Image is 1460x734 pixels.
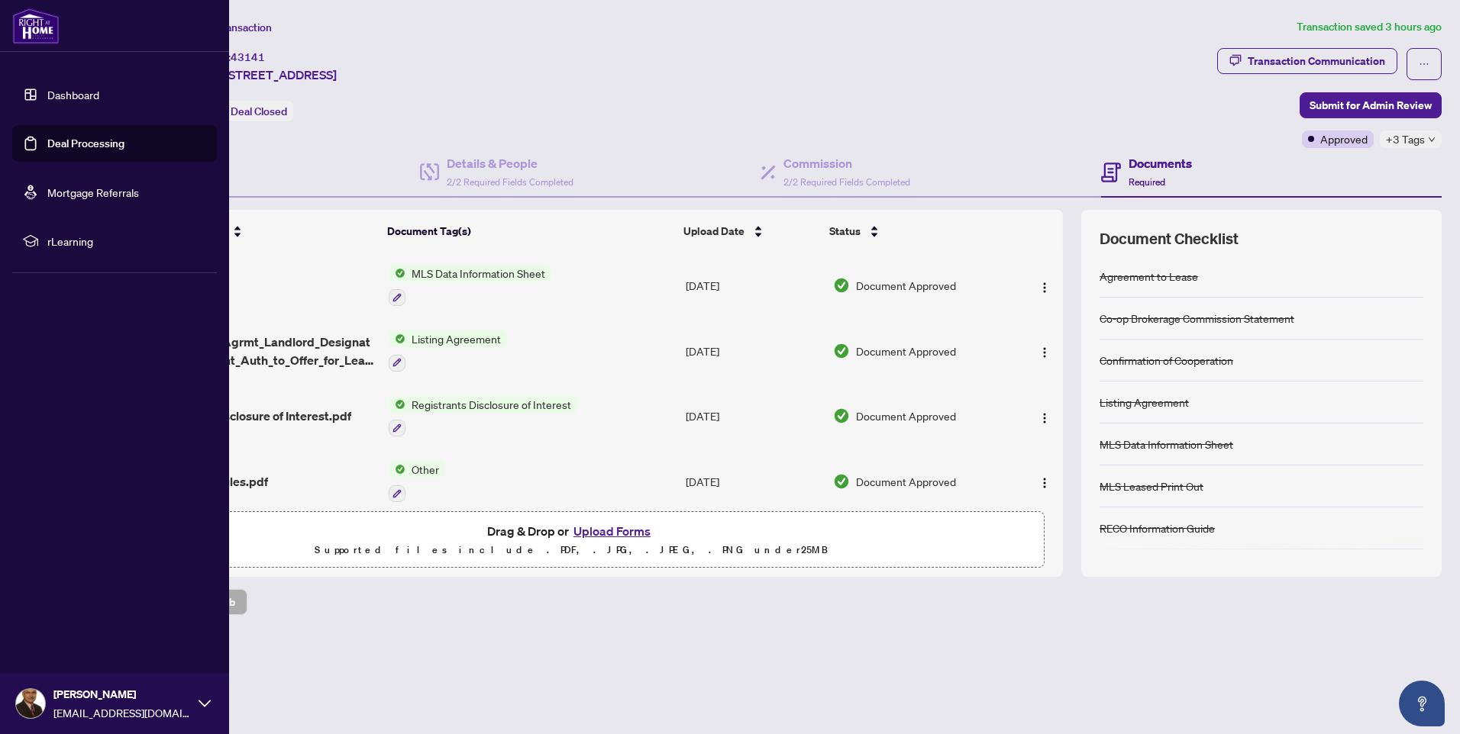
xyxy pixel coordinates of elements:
[1032,469,1057,494] button: Logo
[189,66,337,84] span: 1901-[STREET_ADDRESS]
[389,461,405,478] img: Status Icon
[16,689,45,718] img: Profile Icon
[1038,412,1051,424] img: Logo
[1100,520,1215,536] div: RECO Information Guide
[1038,346,1051,359] img: Logo
[381,210,677,253] th: Document Tag(s)
[389,461,445,502] button: Status IconOther
[47,137,124,150] a: Deal Processing
[389,330,507,372] button: Status IconListing Agreement
[833,473,850,490] img: Document Status
[231,105,287,118] span: Deal Closed
[1038,477,1051,489] img: Logo
[447,176,573,188] span: 2/2 Required Fields Completed
[1100,352,1233,369] div: Confirmation of Cooperation
[99,512,1044,568] span: Drag & Drop orUpload FormsSupported files include .PDF, .JPG, .JPEG, .PNG under25MB
[1100,394,1189,410] div: Listing Agreement
[569,521,655,541] button: Upload Forms
[150,333,376,369] span: 272_Listing_Agrmt_Landlord_Designated_Rep_Agrmt_Auth_to_Offer_for_Lease_-_PropTx-[PERSON_NAME].pdf
[1100,310,1294,327] div: Co-op Brokerage Commission Statement
[405,330,507,347] span: Listing Agreement
[1217,48,1397,74] button: Transaction Communication
[1032,273,1057,298] button: Logo
[405,461,445,478] span: Other
[783,176,910,188] span: 2/2 Required Fields Completed
[389,396,577,437] button: Status IconRegistrants Disclosure of Interest
[190,21,272,34] span: View Transaction
[12,8,60,44] img: logo
[1310,93,1432,118] span: Submit for Admin Review
[189,101,293,121] div: Status:
[1320,130,1368,147] span: Approved
[108,541,1035,559] p: Supported files include .PDF, .JPG, .JPEG, .PNG under 25 MB
[1032,339,1057,363] button: Logo
[150,407,351,425] span: Registrant Disclosure of Interest.pdf
[823,210,1006,253] th: Status
[53,686,191,703] span: [PERSON_NAME]
[53,704,191,721] span: [EMAIL_ADDRESS][DOMAIN_NAME]
[144,210,381,253] th: (24) File Name
[856,277,956,294] span: Document Approved
[680,318,827,384] td: [DATE]
[1248,49,1385,73] div: Transaction Communication
[1100,478,1203,494] div: MLS Leased Print Out
[1428,136,1436,143] span: down
[1032,404,1057,428] button: Logo
[683,223,745,240] span: Upload Date
[1100,436,1233,452] div: MLS Data Information Sheet
[389,265,551,306] button: Status IconMLS Data Information Sheet
[1297,18,1442,36] article: Transaction saved 3 hours ago
[677,210,824,253] th: Upload Date
[47,88,99,101] a: Dashboard
[783,154,910,172] h4: Commission
[1419,59,1429,69] span: ellipsis
[405,396,577,413] span: Registrants Disclosure of Interest
[1038,282,1051,294] img: Logo
[680,384,827,449] td: [DATE]
[856,473,956,490] span: Document Approved
[856,343,956,359] span: Document Approved
[389,265,405,282] img: Status Icon
[447,154,573,172] h4: Details & People
[231,50,265,64] span: 43141
[680,449,827,514] td: [DATE]
[1129,154,1192,172] h4: Documents
[1300,92,1442,118] button: Submit for Admin Review
[1399,681,1445,726] button: Open asap
[680,253,827,318] td: [DATE]
[405,265,551,282] span: MLS Data Information Sheet
[389,330,405,347] img: Status Icon
[1100,268,1198,285] div: Agreement to Lease
[1100,228,1239,249] span: Document Checklist
[833,277,850,294] img: Document Status
[829,223,861,240] span: Status
[833,407,850,424] img: Document Status
[487,521,655,541] span: Drag & Drop or
[833,343,850,359] img: Document Status
[1129,176,1165,188] span: Required
[856,407,956,424] span: Document Approved
[47,185,139,199] a: Mortgage Referrals
[389,396,405,413] img: Status Icon
[47,233,206,249] span: rLearning
[1386,130,1425,148] span: +3 Tags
